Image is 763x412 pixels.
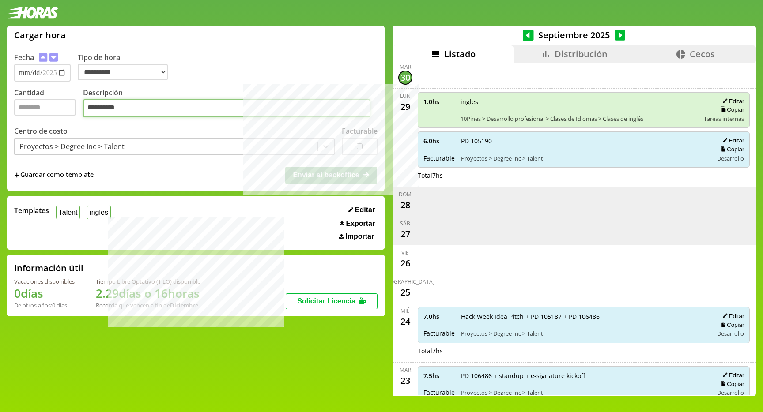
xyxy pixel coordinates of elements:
[423,371,455,380] span: 7.5 hs
[718,321,744,329] button: Copiar
[401,249,409,256] div: vie
[14,170,19,180] span: +
[423,154,455,162] span: Facturable
[418,347,750,355] div: Total 7 hs
[400,307,410,315] div: mié
[14,262,83,274] h2: Información útil
[14,301,75,309] div: De otros años: 0 días
[398,198,412,212] div: 28
[14,29,66,41] h1: Cargar hora
[398,71,412,85] div: 30
[717,389,744,397] span: Desarrollo
[19,142,125,151] div: Proyectos > Degree Inc > Talent
[14,285,75,301] h1: 0 días
[690,48,715,60] span: Cecos
[704,115,744,123] span: Tareas internas
[423,388,455,397] span: Facturable
[170,301,198,309] b: Diciembre
[398,100,412,114] div: 29
[400,92,411,100] div: lun
[398,374,412,388] div: 23
[720,137,744,144] button: Editar
[346,220,375,228] span: Exportar
[461,154,707,162] span: Proyectos > Degree Inc > Talent
[83,99,370,118] textarea: Descripción
[286,293,378,309] button: Solicitar Licencia
[78,52,175,82] label: Tipo de hora
[7,7,58,19] img: logotipo
[444,48,476,60] span: Listado
[87,206,110,219] button: ingles
[14,277,75,285] div: Vacaciones disponibles
[14,170,94,180] span: +Guardar como template
[717,154,744,162] span: Desarrollo
[400,63,411,71] div: mar
[461,97,698,106] span: ingles
[534,29,615,41] span: Septiembre 2025
[398,256,412,270] div: 26
[14,126,68,136] label: Centro de costo
[96,277,200,285] div: Tiempo Libre Optativo (TiLO) disponible
[717,330,744,337] span: Desarrollo
[461,389,707,397] span: Proyectos > Degree Inc > Talent
[720,371,744,379] button: Editar
[14,88,83,120] label: Cantidad
[461,371,707,380] span: PD 106486 + standup + e-signature kickoff
[400,366,411,374] div: mar
[555,48,608,60] span: Distribución
[423,97,454,106] span: 1.0 hs
[718,106,744,113] button: Copiar
[78,64,168,80] select: Tipo de hora
[393,63,756,395] div: scrollable content
[400,220,410,227] div: sáb
[398,227,412,241] div: 27
[96,285,200,301] h1: 2.29 días o 16 horas
[355,206,375,214] span: Editar
[14,206,49,215] span: Templates
[398,285,412,300] div: 25
[461,330,707,337] span: Proyectos > Degree Inc > Talent
[418,171,750,180] div: Total 7 hs
[423,329,455,337] span: Facturable
[398,315,412,329] div: 24
[376,278,434,285] div: [DEMOGRAPHIC_DATA]
[718,146,744,153] button: Copiar
[461,115,698,123] span: 10Pines > Desarrollo profesional > Clases de Idiomas > Clases de inglés
[14,99,76,116] input: Cantidad
[83,88,378,120] label: Descripción
[461,137,707,145] span: PD 105190
[718,380,744,388] button: Copiar
[461,312,707,321] span: Hack Week Idea Pitch + PD 105187 + PD 106486
[720,97,744,105] button: Editar
[337,219,378,228] button: Exportar
[720,312,744,320] button: Editar
[342,126,378,136] label: Facturable
[423,137,455,145] span: 6.0 hs
[345,232,374,240] span: Importar
[346,206,378,214] button: Editar
[14,52,34,62] label: Fecha
[423,312,455,321] span: 7.0 hs
[297,297,355,305] span: Solicitar Licencia
[399,191,412,198] div: dom
[56,206,80,219] button: Talent
[96,301,200,309] div: Recordá que vencen a fin de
